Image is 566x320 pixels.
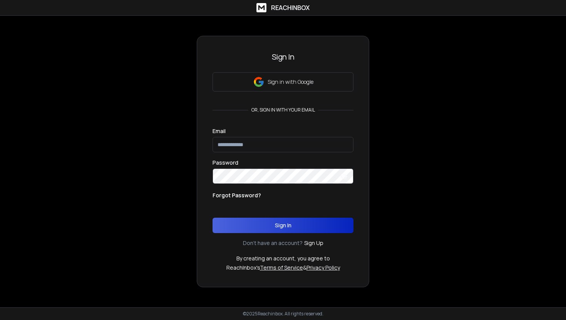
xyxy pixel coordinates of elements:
p: Forgot Password? [213,192,261,199]
a: Privacy Policy [306,264,340,271]
p: © 2025 Reachinbox. All rights reserved. [243,311,323,317]
label: Password [213,160,238,165]
p: ReachInbox's & [226,264,340,272]
p: Sign in with Google [268,78,313,86]
p: Don't have an account? [243,239,303,247]
h1: ReachInbox [271,3,310,12]
label: Email [213,128,226,134]
a: Sign Up [304,239,323,247]
a: Terms of Service [260,264,303,271]
p: or, sign in with your email [248,107,318,113]
button: Sign in with Google [213,72,353,92]
a: ReachInbox [256,3,310,12]
button: Sign In [213,218,353,233]
p: By creating an account, you agree to [236,255,330,262]
h3: Sign In [213,52,353,62]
